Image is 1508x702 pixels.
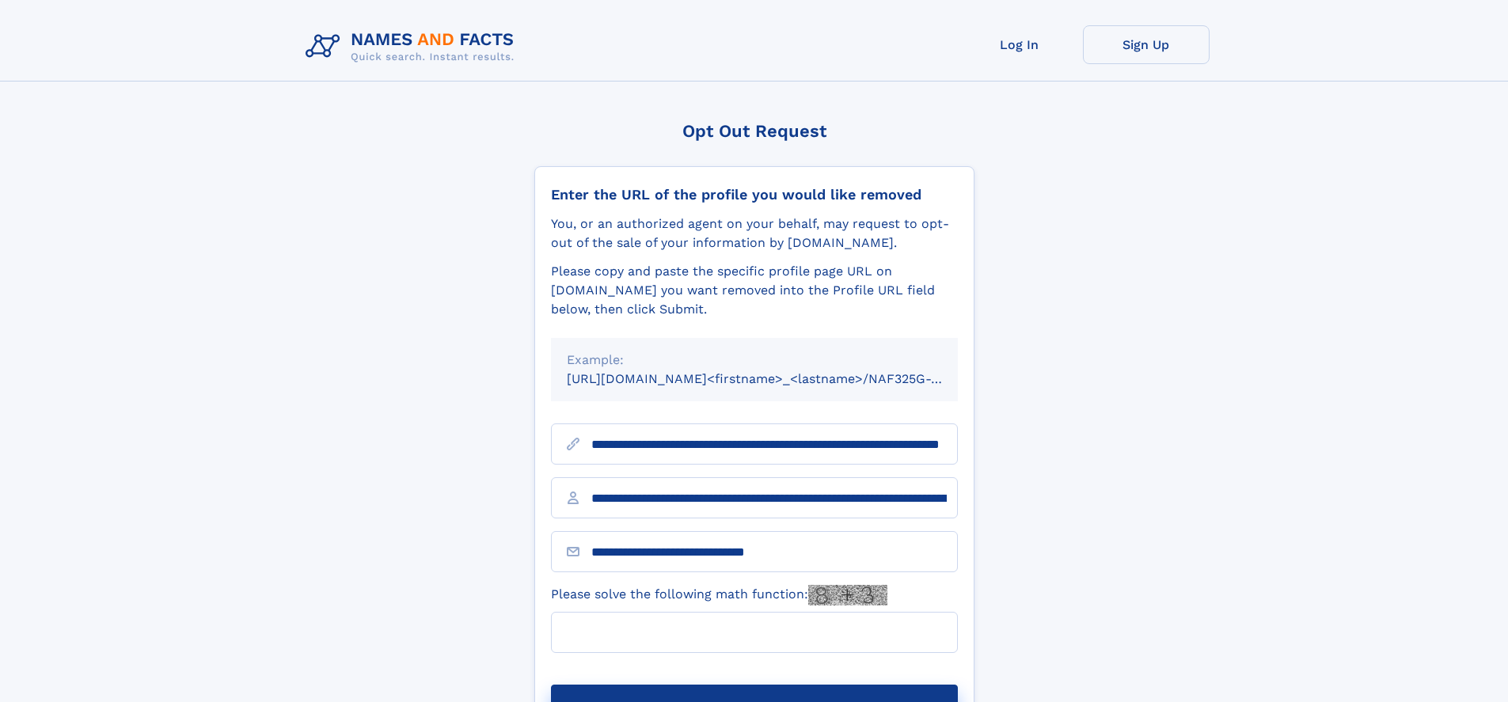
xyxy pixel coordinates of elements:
div: Opt Out Request [534,121,974,141]
div: Enter the URL of the profile you would like removed [551,186,958,203]
div: Please copy and paste the specific profile page URL on [DOMAIN_NAME] you want removed into the Pr... [551,262,958,319]
div: You, or an authorized agent on your behalf, may request to opt-out of the sale of your informatio... [551,214,958,252]
img: Logo Names and Facts [299,25,527,68]
div: Example: [567,351,942,370]
a: Sign Up [1083,25,1210,64]
small: [URL][DOMAIN_NAME]<firstname>_<lastname>/NAF325G-xxxxxxxx [567,371,988,386]
a: Log In [956,25,1083,64]
label: Please solve the following math function: [551,585,887,605]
